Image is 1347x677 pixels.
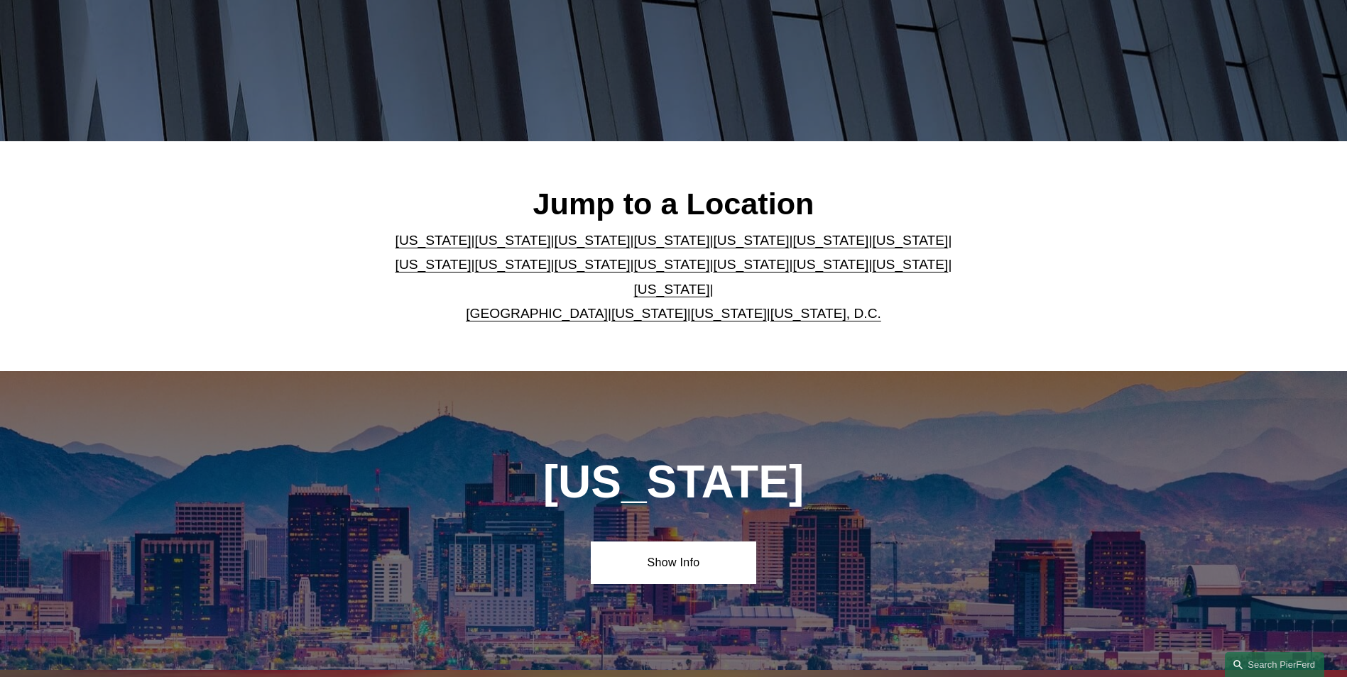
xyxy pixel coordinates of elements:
a: [US_STATE] [872,233,948,248]
a: [US_STATE] [634,257,710,272]
a: [US_STATE] [475,233,551,248]
a: [US_STATE] [713,257,789,272]
a: [US_STATE] [555,233,631,248]
a: [US_STATE] [475,257,551,272]
a: [US_STATE] [634,282,710,297]
a: [US_STATE] [713,233,789,248]
a: [US_STATE], D.C. [770,306,881,321]
a: [US_STATE] [872,257,948,272]
h1: [US_STATE] [467,456,880,508]
a: [US_STATE] [634,233,710,248]
a: [US_STATE] [691,306,767,321]
a: [US_STATE] [396,257,471,272]
p: | | | | | | | | | | | | | | | | | | [383,229,964,326]
a: [US_STATE] [555,257,631,272]
h2: Jump to a Location [383,185,964,222]
a: [US_STATE] [792,257,868,272]
a: Search this site [1225,652,1324,677]
a: [US_STATE] [792,233,868,248]
a: [US_STATE] [396,233,471,248]
a: [US_STATE] [611,306,687,321]
a: [GEOGRAPHIC_DATA] [466,306,608,321]
a: Show Info [591,541,756,584]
